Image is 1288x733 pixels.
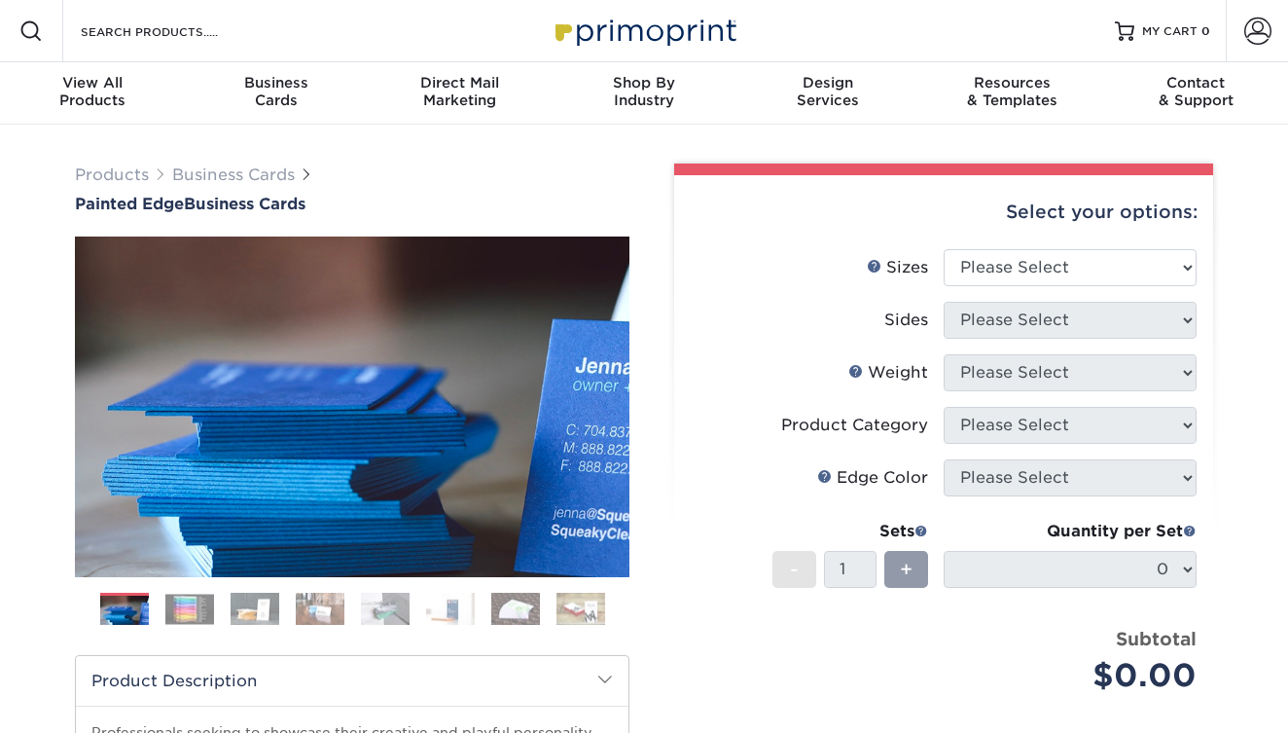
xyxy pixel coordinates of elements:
[920,74,1104,92] span: Resources
[172,165,295,184] a: Business Cards
[100,586,149,635] img: Business Cards 01
[1142,23,1198,40] span: MY CART
[296,592,344,626] img: Business Cards 04
[552,62,735,125] a: Shop ByIndustry
[75,195,629,213] a: Painted EdgeBusiness Cards
[552,74,735,109] div: Industry
[920,74,1104,109] div: & Templates
[184,74,368,92] span: Business
[426,592,475,626] img: Business Cards 06
[75,165,149,184] a: Products
[867,256,928,279] div: Sizes
[361,592,410,626] img: Business Cards 05
[491,592,540,626] img: Business Cards 07
[75,195,629,213] h1: Business Cards
[165,594,214,624] img: Business Cards 02
[781,414,928,437] div: Product Category
[76,656,628,706] h2: Product Description
[884,309,928,332] div: Sides
[552,74,735,92] span: Shop By
[944,520,1197,543] div: Quantity per Set
[1116,628,1197,649] strong: Subtotal
[79,19,268,43] input: SEARCH PRODUCTS.....
[75,129,629,684] img: Painted Edge 01
[368,62,552,125] a: Direct MailMarketing
[848,361,928,385] div: Weight
[1201,24,1210,38] span: 0
[184,62,368,125] a: BusinessCards
[368,74,552,92] span: Direct Mail
[1104,74,1288,109] div: & Support
[75,195,184,213] span: Painted Edge
[736,74,920,109] div: Services
[1104,74,1288,92] span: Contact
[958,652,1197,699] div: $0.00
[790,555,799,584] span: -
[1104,62,1288,125] a: Contact& Support
[772,520,928,543] div: Sets
[547,10,741,52] img: Primoprint
[736,74,920,92] span: Design
[736,62,920,125] a: DesignServices
[556,592,605,626] img: Business Cards 08
[690,175,1198,249] div: Select your options:
[817,466,928,490] div: Edge Color
[368,74,552,109] div: Marketing
[920,62,1104,125] a: Resources& Templates
[184,74,368,109] div: Cards
[900,555,912,584] span: +
[231,592,279,626] img: Business Cards 03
